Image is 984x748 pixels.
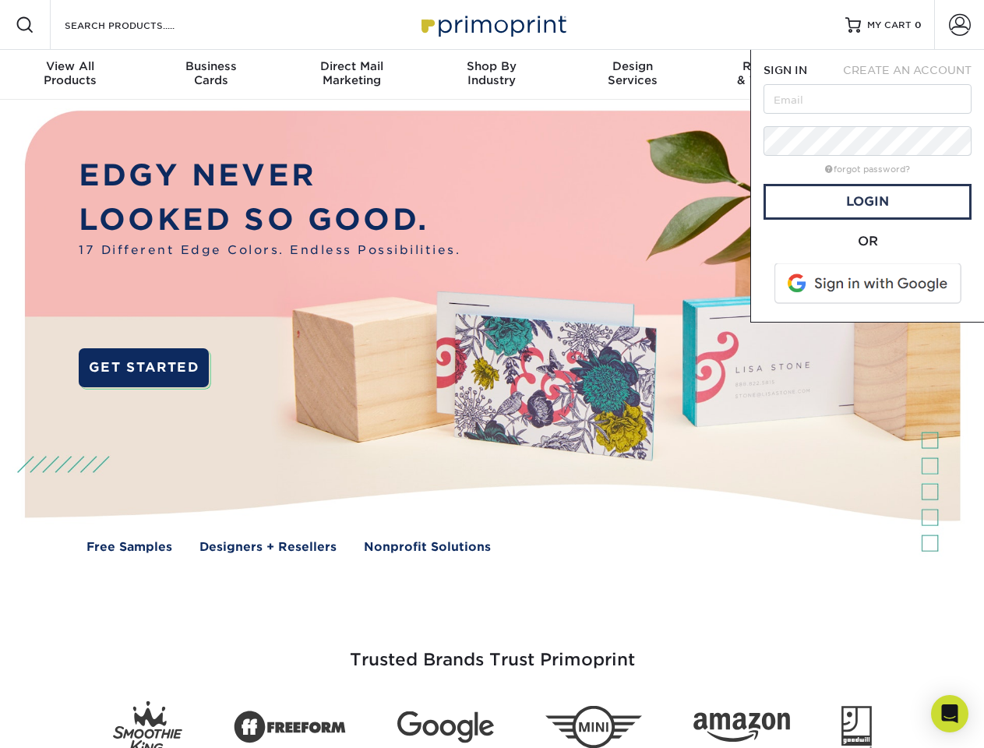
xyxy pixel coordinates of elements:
p: LOOKED SO GOOD. [79,198,460,242]
h3: Trusted Brands Trust Primoprint [37,612,948,689]
span: CREATE AN ACCOUNT [843,64,972,76]
a: BusinessCards [140,50,280,100]
input: SEARCH PRODUCTS..... [63,16,215,34]
a: Nonprofit Solutions [364,538,491,556]
img: Primoprint [414,8,570,41]
a: GET STARTED [79,348,209,387]
span: SIGN IN [764,64,807,76]
a: Login [764,184,972,220]
input: Email [764,84,972,114]
div: Open Intercom Messenger [931,695,968,732]
span: Business [140,59,280,73]
img: Amazon [693,713,790,743]
div: Services [563,59,703,87]
img: Goodwill [841,706,872,748]
span: Design [563,59,703,73]
a: Free Samples [86,538,172,556]
div: Industry [421,59,562,87]
span: 17 Different Edge Colors. Endless Possibilities. [79,242,460,259]
a: forgot password? [825,164,910,175]
img: Google [397,711,494,743]
div: OR [764,232,972,251]
span: Resources [703,59,843,73]
p: EDGY NEVER [79,153,460,198]
a: Designers + Resellers [199,538,337,556]
span: Shop By [421,59,562,73]
iframe: Google Customer Reviews [4,700,132,743]
div: Marketing [281,59,421,87]
div: Cards [140,59,280,87]
a: Direct MailMarketing [281,50,421,100]
a: DesignServices [563,50,703,100]
div: & Templates [703,59,843,87]
a: Resources& Templates [703,50,843,100]
a: Shop ByIndustry [421,50,562,100]
span: MY CART [867,19,912,32]
span: 0 [915,19,922,30]
span: Direct Mail [281,59,421,73]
